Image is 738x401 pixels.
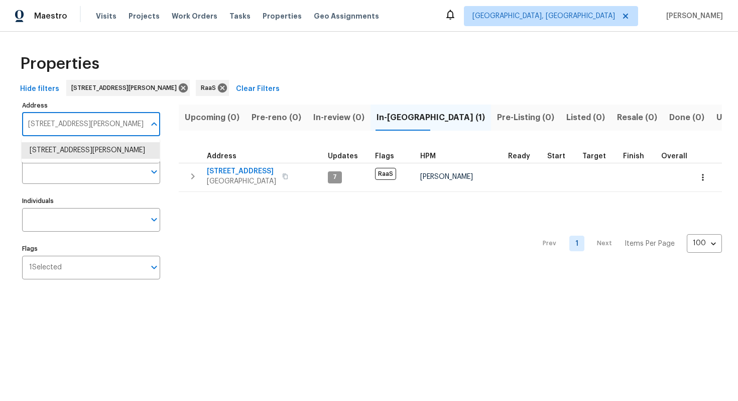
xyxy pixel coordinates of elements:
label: Flags [22,246,160,252]
li: [STREET_ADDRESS][PERSON_NAME] [22,142,160,159]
div: Projected renovation finish date [623,153,653,160]
span: Properties [20,59,99,69]
button: Open [147,260,161,274]
span: [STREET_ADDRESS] [207,166,276,176]
div: Days past target finish date [661,153,696,160]
span: RaaS [201,83,220,93]
span: Overall [661,153,687,160]
span: Start [547,153,565,160]
button: Close [147,117,161,131]
span: Work Orders [172,11,217,21]
button: Open [147,213,161,227]
span: In-[GEOGRAPHIC_DATA] (1) [377,111,485,125]
span: Geo Assignments [314,11,379,21]
a: Goto page 1 [569,236,584,251]
button: Open [147,165,161,179]
div: Target renovation project end date [582,153,615,160]
div: [STREET_ADDRESS][PERSON_NAME] [66,80,190,96]
span: [STREET_ADDRESS][PERSON_NAME] [71,83,181,93]
span: Finish [623,153,644,160]
span: HPM [420,153,436,160]
input: Search ... [22,113,145,136]
nav: Pagination Navigation [533,198,722,289]
span: Resale (0) [617,111,657,125]
span: Ready [508,153,530,160]
span: Address [207,153,236,160]
span: Done (0) [669,111,704,125]
span: Properties [263,11,302,21]
span: Projects [129,11,160,21]
span: 1 Selected [29,263,62,272]
span: Tasks [229,13,251,20]
span: Pre-Listing (0) [497,111,554,125]
div: Earliest renovation start date (first business day after COE or Checkout) [508,153,539,160]
span: Upcoming (0) [185,111,239,125]
button: Hide filters [16,80,63,98]
span: Listed (0) [566,111,605,125]
span: Pre-reno (0) [252,111,301,125]
span: Target [582,153,606,160]
span: Hide filters [20,83,59,95]
span: [PERSON_NAME] [420,173,473,180]
span: Visits [96,11,116,21]
p: Items Per Page [625,239,675,249]
div: Actual renovation start date [547,153,574,160]
span: Updates [328,153,358,160]
div: 100 [687,230,722,256]
span: Maestro [34,11,67,21]
span: 7 [329,173,341,181]
span: Clear Filters [236,83,280,95]
span: In-review (0) [313,111,364,125]
div: RaaS [196,80,229,96]
label: Address [22,103,160,109]
label: Individuals [22,198,160,204]
span: [PERSON_NAME] [662,11,723,21]
span: [GEOGRAPHIC_DATA], [GEOGRAPHIC_DATA] [472,11,615,21]
span: RaaS [375,168,396,180]
span: Flags [375,153,394,160]
button: Clear Filters [232,80,284,98]
span: [GEOGRAPHIC_DATA] [207,176,276,186]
